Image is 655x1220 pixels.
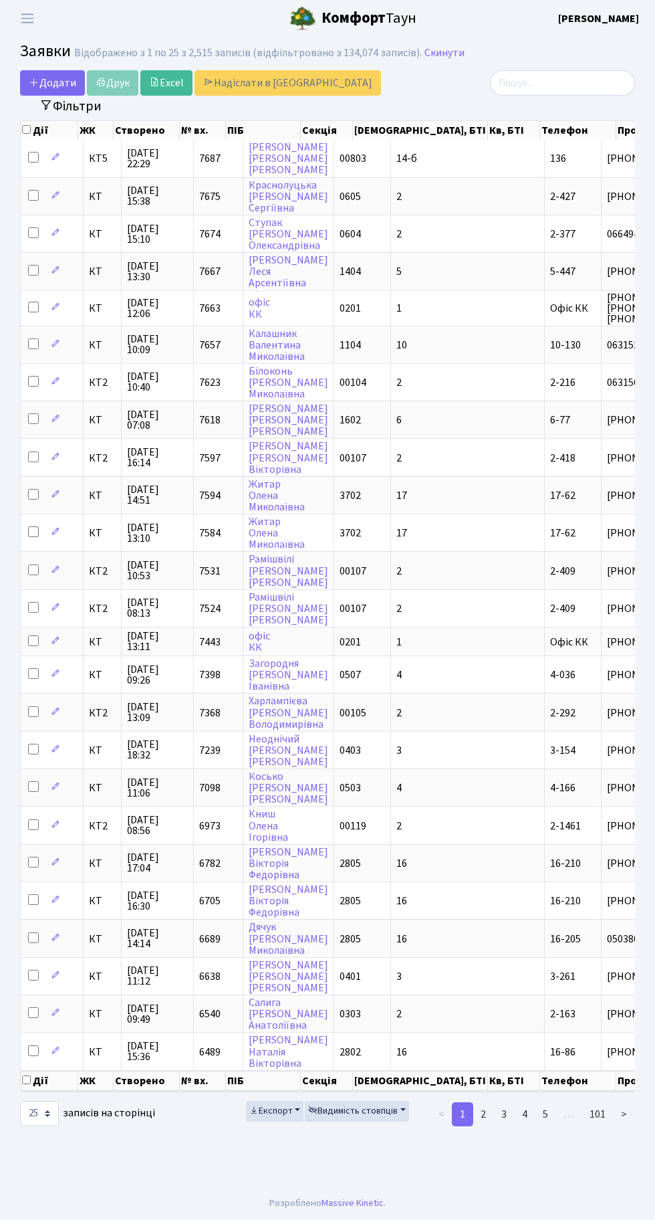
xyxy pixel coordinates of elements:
[21,121,78,140] th: Дії
[540,121,616,140] th: Телефон
[199,338,221,352] span: 7657
[249,439,328,477] a: [PERSON_NAME][PERSON_NAME]Вікторівна
[340,413,361,427] span: 1602
[340,189,361,204] span: 0605
[396,338,407,352] span: 10
[199,151,221,166] span: 7687
[550,451,575,466] span: 2-418
[550,743,575,758] span: 3-154
[340,264,361,279] span: 1404
[29,76,76,90] span: Додати
[396,856,407,871] span: 16
[199,488,221,503] span: 7594
[89,708,116,718] span: КТ2
[180,121,226,140] th: № вх.
[396,894,407,908] span: 16
[89,340,116,350] span: КТ
[199,706,221,720] span: 7368
[396,932,407,946] span: 16
[127,298,188,319] span: [DATE] 12:06
[127,890,188,912] span: [DATE] 16:30
[550,969,575,984] span: 3-261
[249,1033,328,1071] a: [PERSON_NAME]НаталіяВікторівна
[127,739,188,760] span: [DATE] 18:32
[20,1101,155,1126] label: записів на сторінці
[493,1102,515,1126] a: 3
[396,151,417,166] span: 14-б
[490,70,635,96] input: Пошук...
[452,1102,473,1126] a: 1
[89,1009,116,1019] span: КТ
[550,856,581,871] span: 16-210
[127,334,188,355] span: [DATE] 10:09
[396,743,402,758] span: 3
[473,1102,494,1126] a: 2
[199,1007,221,1021] span: 6540
[396,1045,407,1059] span: 16
[249,732,328,769] a: Неоднічий[PERSON_NAME][PERSON_NAME]
[89,415,116,425] span: КТ
[127,702,188,723] span: [DATE] 13:09
[249,326,305,364] a: КалашникВалентинаМиколаївна
[78,1071,113,1091] th: ЖК
[199,375,221,390] span: 7623
[199,227,221,241] span: 7674
[89,896,116,906] span: КТ
[550,526,575,540] span: 17-62
[127,522,188,544] span: [DATE] 13:10
[199,564,221,579] span: 7531
[249,1104,293,1118] span: Експорт
[89,670,116,680] span: КТ
[249,253,328,290] a: [PERSON_NAME]ЛесяАрсентіївна
[340,635,361,649] span: 0201
[340,488,361,503] span: 3702
[140,70,192,96] a: Excel
[127,631,188,652] span: [DATE] 13:11
[249,178,328,215] a: Краснолуцька[PERSON_NAME]Сергіївна
[246,1101,304,1122] button: Експорт
[249,364,328,401] a: Білоконь[PERSON_NAME]Миколаївна
[127,597,188,619] span: [DATE] 08:13
[89,603,116,614] span: КТ2
[396,375,402,390] span: 2
[308,1104,398,1118] span: Видимість стовпців
[396,781,402,795] span: 4
[550,1007,575,1021] span: 2-163
[550,932,581,946] span: 16-205
[396,601,402,616] span: 2
[31,96,110,116] button: Переключити фільтри
[249,807,288,845] a: КнишОленаІгорівна
[301,121,353,140] th: Секція
[89,377,116,388] span: КТ2
[114,1071,180,1091] th: Створено
[89,266,116,277] span: КТ
[550,264,575,279] span: 5-447
[340,819,366,833] span: 00119
[249,882,328,920] a: [PERSON_NAME]ВікторіяФедорівна
[550,564,575,579] span: 2-409
[21,1071,78,1091] th: Дії
[199,819,221,833] span: 6973
[249,958,328,995] a: [PERSON_NAME][PERSON_NAME][PERSON_NAME]
[396,227,402,241] span: 2
[321,7,386,29] b: Комфорт
[20,39,71,63] span: Заявки
[127,484,188,506] span: [DATE] 14:51
[353,1071,488,1091] th: [DEMOGRAPHIC_DATA], БТІ
[340,1007,361,1021] span: 0303
[550,301,588,316] span: Офіс КК
[340,706,366,720] span: 00105
[199,189,221,204] span: 7675
[249,769,328,807] a: Косько[PERSON_NAME][PERSON_NAME]
[199,635,221,649] span: 7443
[488,121,540,140] th: Кв, БТІ
[289,5,316,32] img: logo.png
[11,7,44,29] button: Переключити навігацію
[127,261,188,282] span: [DATE] 13:30
[550,189,575,204] span: 2-427
[127,1041,188,1062] span: [DATE] 15:36
[89,566,116,577] span: КТ2
[550,413,570,427] span: 6-77
[89,783,116,793] span: КТ
[540,1071,616,1091] th: Телефон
